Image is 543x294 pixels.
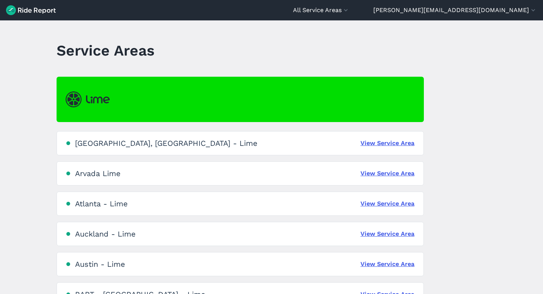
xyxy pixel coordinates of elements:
div: Arvada Lime [75,169,121,178]
button: All Service Areas [293,6,350,15]
div: Auckland - Lime [75,229,136,238]
a: View Service Area [360,169,414,178]
a: View Service Area [360,229,414,238]
h1: Service Areas [57,40,155,61]
a: View Service Area [360,260,414,269]
a: View Service Area [360,199,414,208]
img: Ride Report [6,5,56,15]
div: Atlanta - Lime [75,199,128,208]
div: [GEOGRAPHIC_DATA], [GEOGRAPHIC_DATA] - Lime [75,139,258,148]
img: Lime [66,91,110,107]
a: View Service Area [360,139,414,148]
button: [PERSON_NAME][EMAIL_ADDRESS][DOMAIN_NAME] [373,6,537,15]
div: Austin - Lime [75,260,125,269]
